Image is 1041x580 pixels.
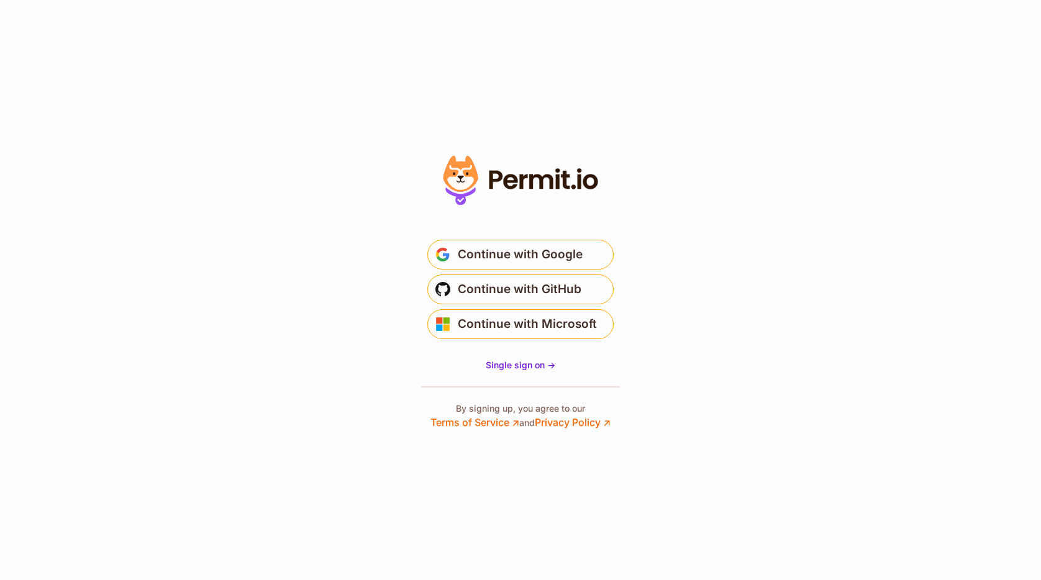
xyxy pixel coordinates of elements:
p: By signing up, you agree to our and [430,402,611,430]
button: Continue with GitHub [427,274,614,304]
button: Continue with Google [427,240,614,270]
a: Single sign on -> [486,359,555,371]
span: Continue with Google [458,245,583,265]
span: Continue with Microsoft [458,314,597,334]
button: Continue with Microsoft [427,309,614,339]
span: Single sign on -> [486,360,555,370]
a: Privacy Policy ↗ [535,416,611,428]
a: Terms of Service ↗ [430,416,519,428]
span: Continue with GitHub [458,279,581,299]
